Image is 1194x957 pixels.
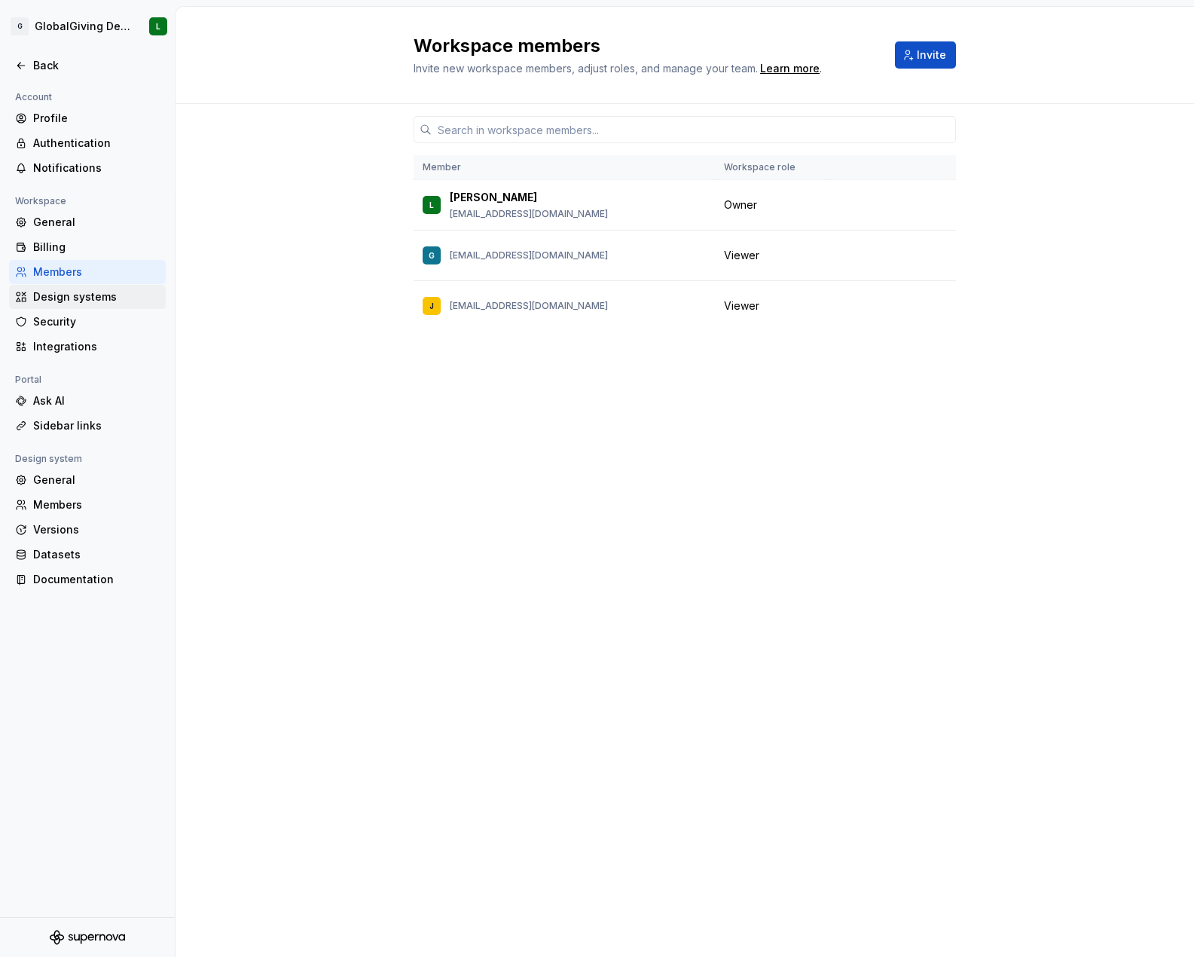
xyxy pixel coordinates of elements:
p: [EMAIL_ADDRESS][DOMAIN_NAME] [450,300,608,312]
div: Design system [9,450,88,468]
div: G [429,248,435,263]
div: Versions [33,522,160,537]
a: Versions [9,518,166,542]
a: Documentation [9,567,166,592]
div: General [33,472,160,488]
span: Invite [917,47,946,63]
svg: Supernova Logo [50,930,125,945]
a: Members [9,493,166,517]
p: [EMAIL_ADDRESS][DOMAIN_NAME] [450,208,608,220]
div: J [429,298,434,313]
div: Members [33,497,160,512]
input: Search in workspace members... [432,116,956,143]
div: General [33,215,160,230]
span: . [758,63,822,75]
span: Invite new workspace members, adjust roles, and manage your team. [414,62,758,75]
span: Viewer [724,298,759,313]
span: Owner [724,197,757,212]
div: Authentication [33,136,160,151]
a: General [9,210,166,234]
th: Member [414,155,715,180]
div: Integrations [33,339,160,354]
button: GGlobalGiving Design SystemL [3,10,172,43]
div: GlobalGiving Design System [35,19,131,34]
a: Members [9,260,166,284]
div: Billing [33,240,160,255]
a: Integrations [9,335,166,359]
div: Documentation [33,572,160,587]
div: G [11,17,29,35]
a: Profile [9,106,166,130]
a: Learn more [760,61,820,76]
div: L [429,197,434,212]
div: Back [33,58,160,73]
a: Back [9,54,166,78]
span: Viewer [724,248,759,263]
div: Ask AI [33,393,160,408]
a: Billing [9,235,166,259]
p: [EMAIL_ADDRESS][DOMAIN_NAME] [450,249,608,261]
div: Sidebar links [33,418,160,433]
p: [PERSON_NAME] [450,190,537,205]
a: Sidebar links [9,414,166,438]
a: Authentication [9,131,166,155]
div: Design systems [33,289,160,304]
div: Profile [33,111,160,126]
a: General [9,468,166,492]
div: Portal [9,371,47,389]
div: Workspace [9,192,72,210]
h2: Workspace members [414,34,877,58]
a: Datasets [9,543,166,567]
div: Account [9,88,58,106]
div: Members [33,264,160,280]
div: Security [33,314,160,329]
div: L [156,20,160,32]
th: Workspace role [715,155,830,180]
a: Ask AI [9,389,166,413]
a: Security [9,310,166,334]
a: Notifications [9,156,166,180]
button: Invite [895,41,956,69]
div: Notifications [33,161,160,176]
div: Datasets [33,547,160,562]
a: Design systems [9,285,166,309]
